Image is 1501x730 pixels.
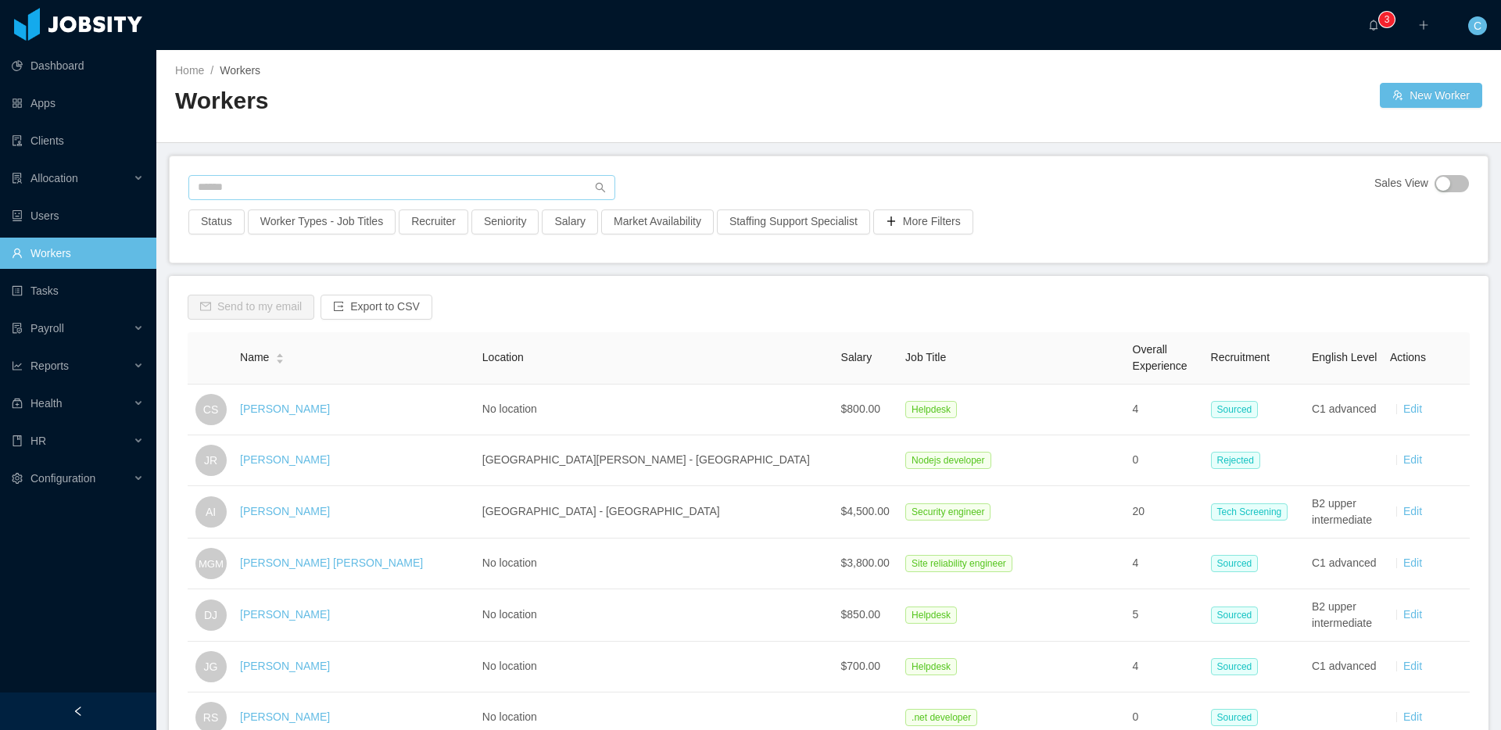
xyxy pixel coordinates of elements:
[240,608,330,621] a: [PERSON_NAME]
[1312,351,1377,363] span: English Level
[276,352,285,356] i: icon: caret-up
[905,452,991,469] span: Nodejs developer
[1403,556,1422,569] a: Edit
[1127,642,1205,692] td: 4
[204,651,218,682] span: JG
[1211,403,1265,415] a: Sourced
[1211,710,1265,723] a: Sourced
[476,486,835,539] td: [GEOGRAPHIC_DATA] - [GEOGRAPHIC_DATA]
[476,642,835,692] td: No location
[717,209,870,234] button: Staffing Support Specialist
[476,589,835,642] td: No location
[841,351,872,363] span: Salary
[12,473,23,484] i: icon: setting
[905,401,957,418] span: Helpdesk
[1127,589,1205,642] td: 5
[240,556,423,569] a: [PERSON_NAME] [PERSON_NAME]
[1474,16,1481,35] span: C
[1211,555,1259,572] span: Sourced
[905,503,991,521] span: Security engineer
[276,357,285,362] i: icon: caret-down
[12,398,23,409] i: icon: medicine-box
[905,658,957,675] span: Helpdesk
[542,209,598,234] button: Salary
[240,660,330,672] a: [PERSON_NAME]
[1211,401,1259,418] span: Sourced
[175,64,204,77] a: Home
[240,349,269,366] span: Name
[873,209,973,234] button: icon: plusMore Filters
[204,445,217,476] span: JR
[240,453,330,466] a: [PERSON_NAME]
[601,209,714,234] button: Market Availability
[240,403,330,415] a: [PERSON_NAME]
[1390,351,1426,363] span: Actions
[12,125,144,156] a: icon: auditClients
[399,209,468,234] button: Recruiter
[240,710,330,723] a: [PERSON_NAME]
[1127,486,1205,539] td: 20
[471,209,539,234] button: Seniority
[1211,351,1270,363] span: Recruitment
[1403,608,1422,621] a: Edit
[1211,607,1259,624] span: Sourced
[905,709,977,726] span: .net developer
[1403,403,1422,415] a: Edit
[1127,435,1205,486] td: 0
[1211,658,1259,675] span: Sourced
[1418,20,1429,30] i: icon: plus
[248,209,396,234] button: Worker Types - Job Titles
[1385,12,1390,27] p: 3
[30,472,95,485] span: Configuration
[1211,453,1266,466] a: Rejected
[841,505,890,517] span: $4,500.00
[905,351,946,363] span: Job Title
[476,539,835,589] td: No location
[1211,608,1265,621] a: Sourced
[905,555,1012,572] span: Site reliability engineer
[1306,539,1384,589] td: C1 advanced
[210,64,213,77] span: /
[30,322,64,335] span: Payroll
[1306,589,1384,642] td: B2 upper intermediate
[198,549,223,578] span: MGM
[12,323,23,334] i: icon: file-protect
[12,360,23,371] i: icon: line-chart
[1211,660,1265,672] a: Sourced
[1380,83,1482,108] a: icon: usergroup-addNew Worker
[1127,539,1205,589] td: 4
[30,360,69,372] span: Reports
[595,182,606,193] i: icon: search
[841,403,881,415] span: $800.00
[905,607,957,624] span: Helpdesk
[30,397,62,410] span: Health
[1133,343,1188,372] span: Overall Experience
[1211,452,1260,469] span: Rejected
[482,351,524,363] span: Location
[188,209,245,234] button: Status
[204,599,217,631] span: DJ
[12,200,144,231] a: icon: robotUsers
[1306,642,1384,692] td: C1 advanced
[175,85,829,117] h2: Workers
[203,394,218,425] span: CS
[1379,12,1395,27] sup: 3
[1211,505,1295,517] a: Tech Screening
[12,238,144,269] a: icon: userWorkers
[12,173,23,184] i: icon: solution
[275,351,285,362] div: Sort
[12,435,23,446] i: icon: book
[1127,385,1205,435] td: 4
[476,435,835,486] td: [GEOGRAPHIC_DATA][PERSON_NAME] - [GEOGRAPHIC_DATA]
[1403,710,1422,723] a: Edit
[1368,20,1379,30] i: icon: bell
[841,660,881,672] span: $700.00
[1211,503,1288,521] span: Tech Screening
[1306,385,1384,435] td: C1 advanced
[841,556,890,569] span: $3,800.00
[476,385,835,435] td: No location
[240,505,330,517] a: [PERSON_NAME]
[1306,486,1384,539] td: B2 upper intermediate
[30,172,78,184] span: Allocation
[206,496,216,528] span: AI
